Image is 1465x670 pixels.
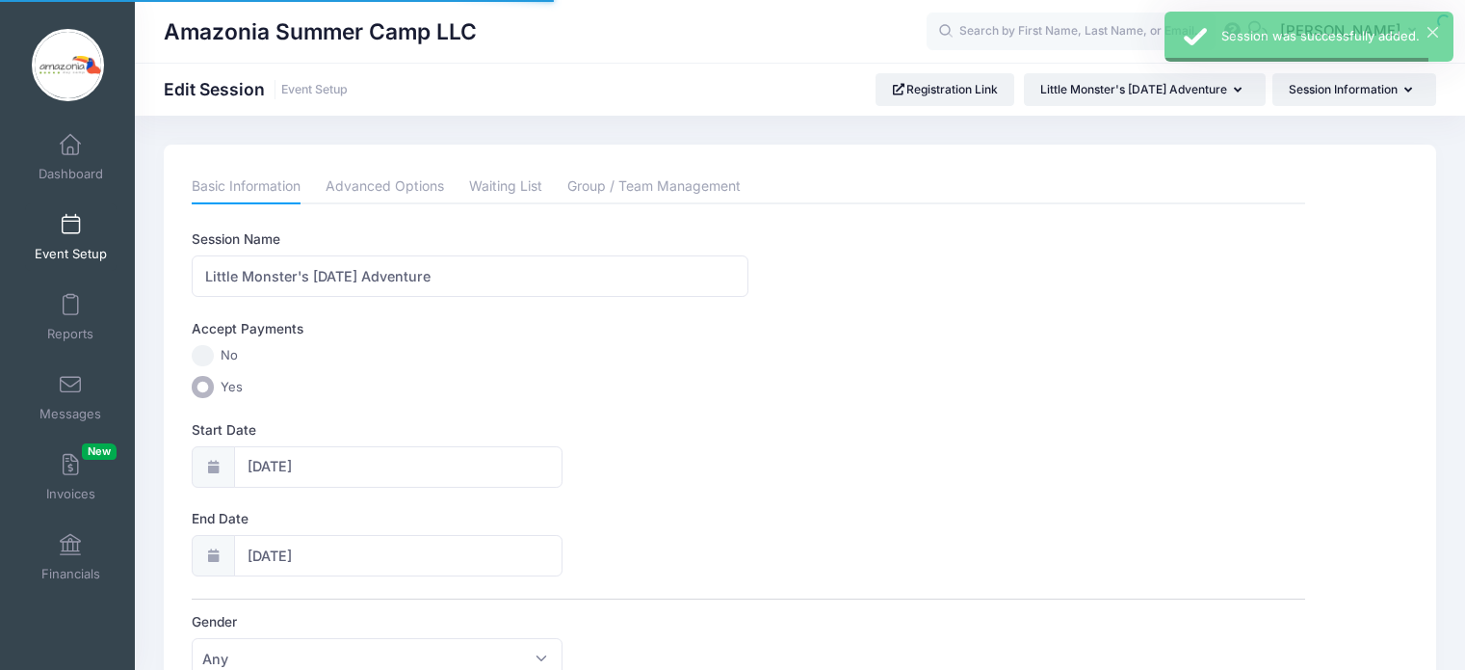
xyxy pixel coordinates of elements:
input: Yes [192,376,214,398]
span: Financials [41,566,100,582]
a: InvoicesNew [25,443,117,511]
div: Session was successfully added. [1221,27,1438,46]
a: Reports [25,283,117,351]
button: [PERSON_NAME] [1268,10,1436,54]
a: Dashboard [25,123,117,191]
span: No [221,346,238,365]
button: Little Monster's [DATE] Adventure [1024,73,1266,106]
input: No [192,345,214,367]
span: Any [202,649,228,669]
label: Session Name [192,229,748,249]
a: Waiting List [469,170,542,204]
span: Dashboard [39,166,103,182]
a: Financials [25,523,117,591]
img: Amazonia Summer Camp LLC [32,29,104,101]
span: Event Setup [35,246,107,262]
span: Yes [221,378,243,397]
a: Registration Link [876,73,1015,106]
button: Session Information [1272,73,1436,106]
span: Reports [47,326,93,342]
label: Accept Payments [192,319,303,338]
label: Gender [192,612,748,631]
input: Session Name [192,255,748,297]
h1: Edit Session [164,79,348,99]
a: Group / Team Management [567,170,741,204]
input: Search by First Name, Last Name, or Email... [927,13,1216,51]
a: Messages [25,363,117,431]
a: Advanced Options [326,170,444,204]
span: Little Monster's [DATE] Adventure [1040,82,1227,96]
span: Invoices [46,486,95,502]
button: × [1427,27,1438,38]
label: End Date [192,509,748,528]
h1: Amazonia Summer Camp LLC [164,10,477,54]
span: Messages [39,406,101,422]
span: New [82,443,117,460]
label: Start Date [192,420,748,440]
a: Event Setup [25,203,117,271]
a: Basic Information [192,170,301,204]
a: Event Setup [281,83,348,97]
